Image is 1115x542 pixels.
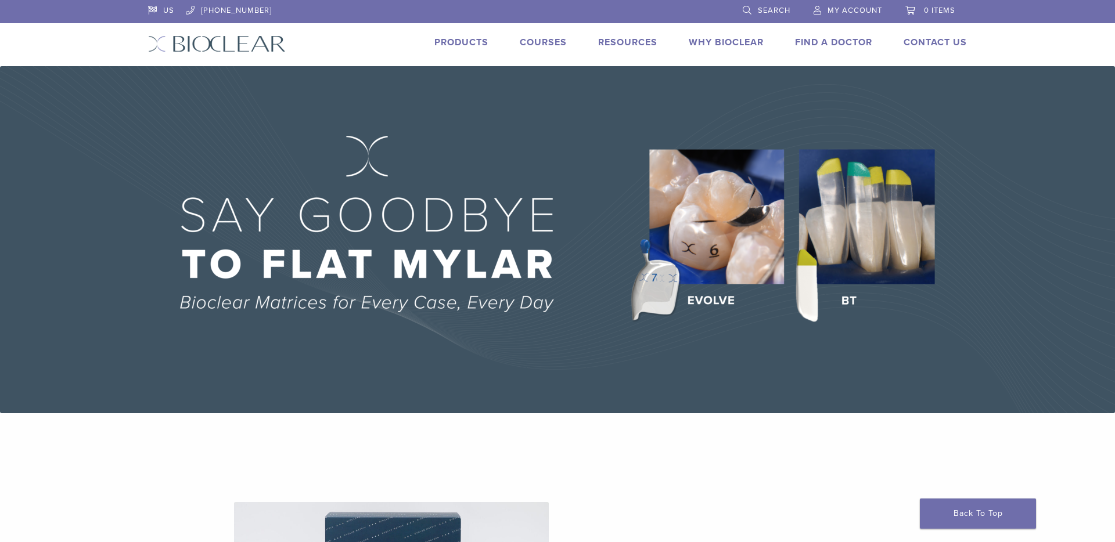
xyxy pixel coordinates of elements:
[598,37,657,48] a: Resources
[924,6,955,15] span: 0 items
[758,6,790,15] span: Search
[520,37,567,48] a: Courses
[434,37,488,48] a: Products
[828,6,882,15] span: My Account
[920,498,1036,529] a: Back To Top
[689,37,764,48] a: Why Bioclear
[148,35,286,52] img: Bioclear
[795,37,872,48] a: Find A Doctor
[904,37,967,48] a: Contact Us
